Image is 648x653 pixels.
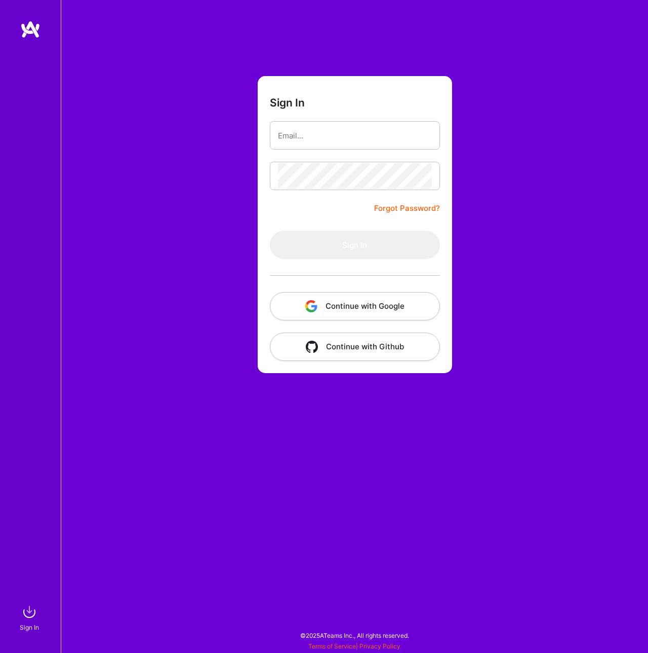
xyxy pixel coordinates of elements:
[308,642,400,650] span: |
[19,602,39,622] img: sign in
[270,231,440,259] button: Sign In
[270,96,305,109] h3: Sign In
[270,292,440,320] button: Continue with Google
[21,602,39,633] a: sign inSign In
[359,642,400,650] a: Privacy Policy
[61,623,648,648] div: © 2025 ATeams Inc., All rights reserved.
[374,202,440,214] a: Forgot Password?
[20,20,40,39] img: logo
[308,642,356,650] a: Terms of Service
[306,341,318,353] img: icon
[305,300,317,312] img: icon
[20,622,39,633] div: Sign In
[278,123,432,149] input: Email...
[270,333,440,361] button: Continue with Github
